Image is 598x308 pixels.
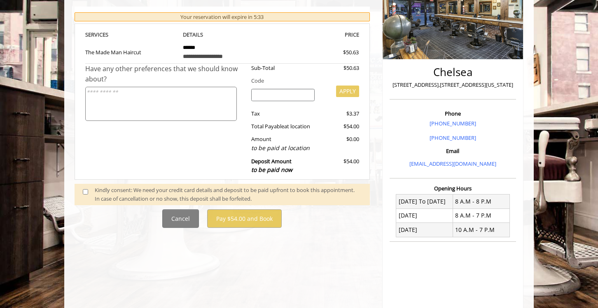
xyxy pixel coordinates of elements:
button: Cancel [162,209,199,228]
div: $54.00 [321,157,359,175]
div: Sub-Total [245,64,321,72]
div: Tax [245,109,321,118]
button: Pay $54.00 and Book [207,209,282,228]
div: Total Payable [245,122,321,131]
th: SERVICE [85,30,177,39]
b: Deposit Amount [251,157,292,174]
span: , [US_STATE] [100,11,129,19]
div: Amount [245,135,321,153]
td: 10 A.M - 7 P.M [453,223,509,237]
div: $50.63 [313,48,359,57]
div: $0.00 [321,135,359,153]
td: The Made Man Haircut [85,39,177,64]
span: S [105,31,108,38]
p: [STREET_ADDRESS],[STREET_ADDRESS][US_STATE] [392,81,514,89]
a: [PHONE_NUMBER] [430,120,476,127]
td: 8 A.M - 8 P.M [453,195,509,208]
div: $50.63 [321,64,359,72]
span: to be paid now [251,166,292,174]
div: Code [245,76,359,85]
div: $3.37 [321,109,359,118]
h2: Chelsea [392,66,514,78]
td: [DATE] [396,208,453,222]
td: [DATE] To [DATE] [396,195,453,208]
th: PRICE [268,30,359,39]
h3: Phone [392,111,514,116]
div: $54.00 [321,122,359,131]
h3: Opening Hours [390,185,516,191]
div: Kindly consent: We need your credit card details and deposit to be paid upfront to book this appo... [95,186,362,203]
div: to be paid at location [251,144,315,153]
div: Your reservation will expire in 5:33 [75,12,370,22]
td: [DATE] [396,223,453,237]
td: 8 A.M - 7 P.M [453,208,509,222]
a: [PHONE_NUMBER] [430,134,476,141]
h3: Email [392,148,514,154]
div: Have any other preferences that we should know about? [85,64,245,85]
th: DETAILS [177,30,268,39]
button: APPLY [336,86,359,97]
b: Chelsea | [DATE] 10:20 AM [81,11,173,19]
a: [EMAIL_ADDRESS][DOMAIN_NAME] [409,160,496,167]
span: at location [284,123,310,130]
